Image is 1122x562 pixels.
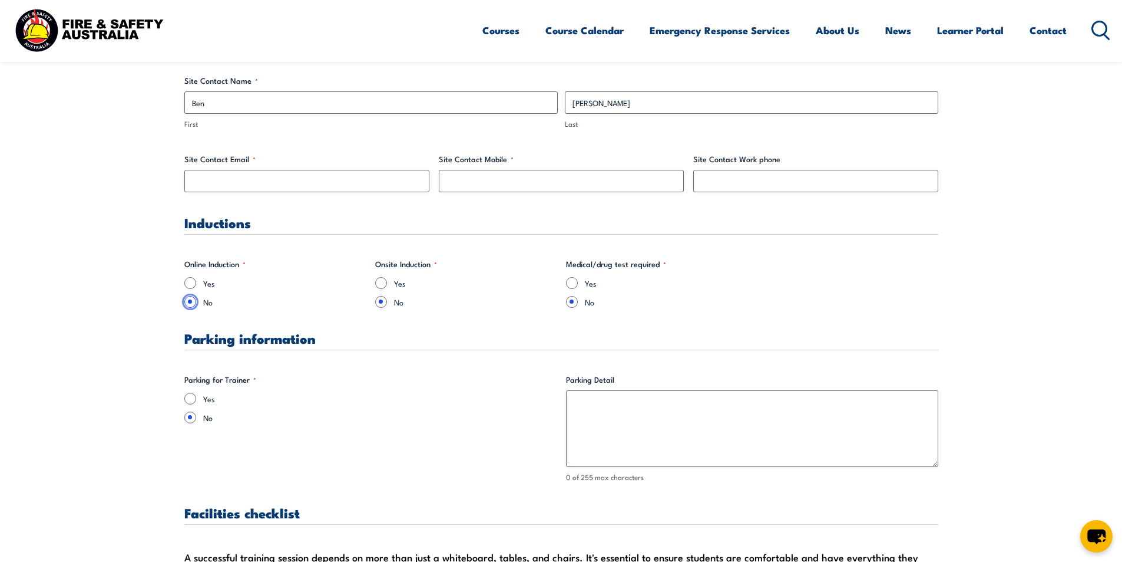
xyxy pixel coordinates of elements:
[1080,520,1113,553] button: chat-button
[566,374,938,386] label: Parking Detail
[816,15,859,46] a: About Us
[394,296,557,308] label: No
[184,258,246,270] legend: Online Induction
[184,331,938,345] h3: Parking information
[585,296,747,308] label: No
[184,75,258,87] legend: Site Contact Name
[565,119,938,130] label: Last
[394,277,557,289] label: Yes
[937,15,1004,46] a: Learner Portal
[184,153,429,165] label: Site Contact Email
[184,216,938,229] h3: Inductions
[566,258,666,270] legend: Medical/drug test required
[545,15,624,46] a: Course Calendar
[203,393,557,405] label: Yes
[203,296,366,308] label: No
[650,15,790,46] a: Emergency Response Services
[585,277,747,289] label: Yes
[885,15,911,46] a: News
[439,153,684,165] label: Site Contact Mobile
[482,15,519,46] a: Courses
[375,258,437,270] legend: Onsite Induction
[203,277,366,289] label: Yes
[184,119,558,130] label: First
[693,153,938,165] label: Site Contact Work phone
[203,412,557,423] label: No
[566,472,938,483] div: 0 of 255 max characters
[184,506,938,520] h3: Facilities checklist
[1030,15,1067,46] a: Contact
[184,374,256,386] legend: Parking for Trainer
